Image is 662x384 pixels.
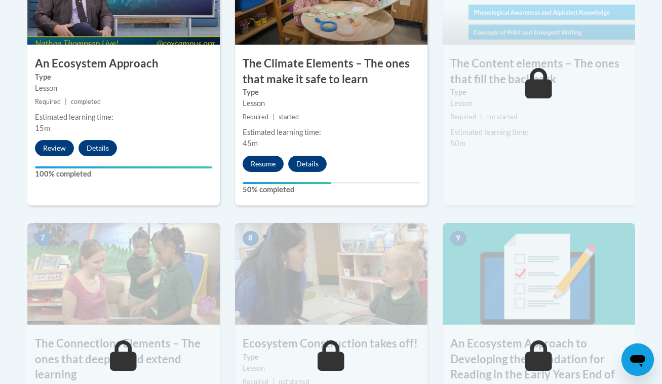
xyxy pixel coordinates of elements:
div: Lesson [243,363,420,374]
div: Estimated learning time: [35,112,212,123]
div: Estimated learning time: [450,127,628,138]
label: 100% completed [35,168,212,180]
button: Review [35,140,74,156]
iframe: Button to launch messaging window [621,343,654,376]
button: Resume [243,156,284,172]
img: Course Image [27,223,220,325]
h3: The Connections Elements – The ones that deepen and extend learning [27,336,220,382]
span: Required [450,113,476,121]
span: 15m [35,124,50,132]
h3: Ecosystem Construction takes off! [235,336,427,352]
span: | [480,113,482,121]
button: Details [288,156,327,172]
span: not started [486,113,517,121]
span: Required [243,113,268,121]
span: 7 [35,231,51,246]
label: Type [243,87,420,98]
span: started [279,113,299,121]
div: Lesson [450,98,628,109]
span: | [272,113,275,121]
label: 50% completed [243,184,420,195]
div: Lesson [35,83,212,94]
img: Course Image [235,223,427,325]
label: Type [243,352,420,363]
div: Your progress [243,182,331,184]
span: 50m [450,139,465,148]
span: | [65,98,67,106]
span: 8 [243,231,259,246]
span: completed [71,98,101,106]
span: 9 [450,231,466,246]
h3: The Climate Elements – The ones that make it safe to learn [235,56,427,87]
img: Course Image [443,223,635,325]
label: Type [450,87,628,98]
h3: An Ecosystem Approach [27,56,220,72]
button: Details [79,140,117,156]
div: Your progress [35,166,212,168]
div: Estimated learning time: [243,127,420,138]
span: Required [35,98,61,106]
h3: The Content elements – The ones that fill the backpack [443,56,635,87]
label: Type [35,72,212,83]
div: Lesson [243,98,420,109]
span: 45m [243,139,258,148]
